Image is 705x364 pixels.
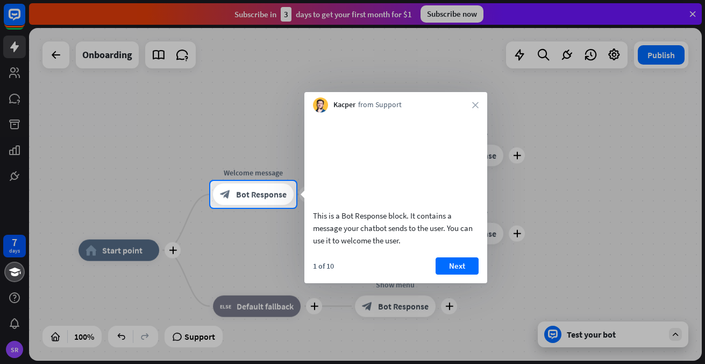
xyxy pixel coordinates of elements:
[236,189,287,200] span: Bot Response
[436,257,479,275] button: Next
[220,189,231,200] i: block_bot_response
[333,100,355,110] span: Kacper
[313,209,479,247] div: This is a Bot Response block. It contains a message your chatbot sends to the user. You can use i...
[9,4,41,37] button: Open LiveChat chat widget
[472,102,479,108] i: close
[358,100,402,110] span: from Support
[313,261,334,271] div: 1 of 10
